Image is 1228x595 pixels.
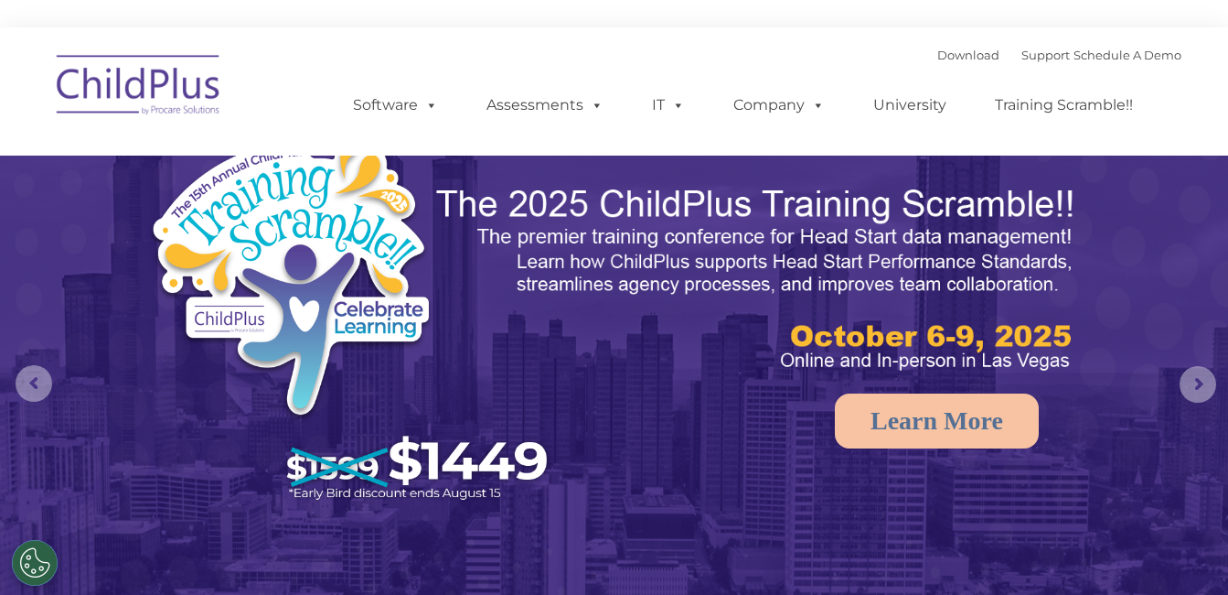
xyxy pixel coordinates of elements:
[855,87,965,124] a: University
[937,48,1181,62] font: |
[937,48,999,62] a: Download
[977,87,1151,124] a: Training Scramble!!
[1073,48,1181,62] a: Schedule A Demo
[335,87,456,124] a: Software
[254,196,332,210] span: Phone number
[835,394,1039,449] a: Learn More
[12,540,58,586] button: Cookies Settings
[634,87,703,124] a: IT
[715,87,843,124] a: Company
[1021,48,1070,62] a: Support
[254,121,310,135] span: Last name
[468,87,622,124] a: Assessments
[48,42,230,134] img: ChildPlus by Procare Solutions
[1137,507,1228,595] iframe: Chat Widget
